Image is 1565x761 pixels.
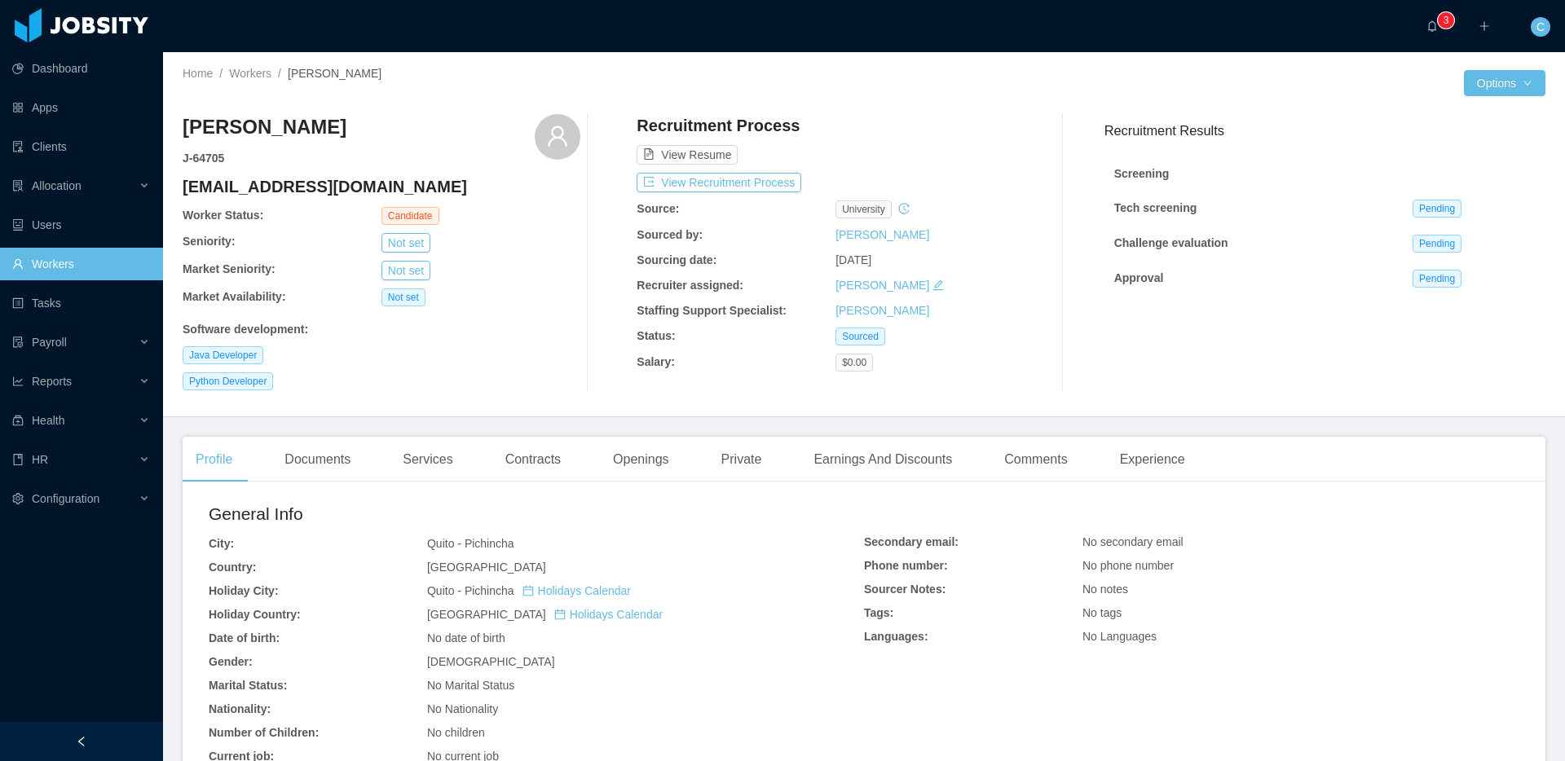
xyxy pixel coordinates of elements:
span: [GEOGRAPHIC_DATA] [427,608,663,621]
div: Contracts [492,437,574,482]
i: icon: medicine-box [12,415,24,426]
b: Tags: [864,606,893,619]
b: Sourced by: [637,228,703,241]
i: icon: user [546,125,569,147]
a: icon: userWorkers [12,248,150,280]
a: icon: exportView Recruitment Process [637,176,801,189]
span: Candidate [381,207,439,225]
button: icon: file-textView Resume [637,145,738,165]
span: Health [32,414,64,427]
a: icon: profileTasks [12,287,150,319]
span: Pending [1413,270,1461,288]
span: Payroll [32,336,67,349]
span: [PERSON_NAME] [288,67,381,80]
span: Sourced [835,328,885,345]
i: icon: plus [1479,20,1490,32]
b: Sourcer Notes: [864,583,946,596]
b: Seniority: [183,235,236,248]
strong: Screening [1114,167,1170,180]
a: icon: calendarHolidays Calendar [554,608,663,621]
i: icon: setting [12,493,24,504]
b: Market Availability: [183,290,286,303]
b: Salary: [637,355,675,368]
h3: Recruitment Results [1104,121,1545,141]
a: icon: robotUsers [12,209,150,241]
a: icon: pie-chartDashboard [12,52,150,85]
span: Configuration [32,492,99,505]
b: Recruiter assigned: [637,279,743,292]
span: No notes [1082,583,1128,596]
span: [DATE] [835,253,871,266]
div: No tags [1082,605,1519,622]
sup: 3 [1438,12,1454,29]
span: No Nationality [427,702,498,715]
a: icon: appstoreApps [12,91,150,124]
span: university [835,200,892,218]
span: $0.00 [835,354,873,372]
p: 3 [1444,12,1449,29]
b: Holiday Country: [209,608,301,621]
span: Java Developer [183,346,263,364]
h4: [EMAIL_ADDRESS][DOMAIN_NAME] [183,175,580,198]
i: icon: history [898,203,910,214]
span: No Languages [1082,630,1157,643]
span: No children [427,726,485,739]
button: Not set [381,261,430,280]
a: icon: calendarHolidays Calendar [522,584,631,597]
div: Services [390,437,465,482]
span: Pending [1413,235,1461,253]
div: Comments [991,437,1080,482]
b: Source: [637,202,679,215]
b: Gender: [209,655,253,668]
b: Software development : [183,323,308,336]
span: [DEMOGRAPHIC_DATA] [427,655,555,668]
button: icon: exportView Recruitment Process [637,173,801,192]
strong: Approval [1114,271,1164,284]
strong: Challenge evaluation [1114,236,1228,249]
span: Allocation [32,179,82,192]
b: Holiday City: [209,584,279,597]
span: / [278,67,281,80]
a: [PERSON_NAME] [835,304,929,317]
span: [GEOGRAPHIC_DATA] [427,561,546,574]
b: Date of birth: [209,631,280,644]
h3: [PERSON_NAME] [183,114,346,140]
i: icon: edit [932,279,944,291]
a: [PERSON_NAME] [835,228,929,241]
span: Not set [381,288,425,306]
b: Staffing Support Specialist: [637,304,787,317]
strong: J- 64705 [183,152,224,165]
a: icon: auditClients [12,130,150,163]
span: C [1536,17,1545,37]
span: No date of birth [427,631,505,644]
a: Home [183,67,213,80]
span: HR [32,453,48,466]
div: Private [708,437,775,482]
span: Quito - Pichincha [427,537,514,550]
b: Sourcing date: [637,253,716,266]
span: Pending [1413,200,1461,218]
b: Status: [637,329,675,342]
i: icon: solution [12,180,24,191]
b: Country: [209,561,256,574]
b: Marital Status: [209,679,287,692]
a: Workers [229,67,271,80]
div: Experience [1107,437,1198,482]
button: Optionsicon: down [1464,70,1545,96]
span: No Marital Status [427,679,514,692]
b: Worker Status: [183,209,263,222]
i: icon: calendar [522,585,534,596]
div: Documents [271,437,364,482]
div: Profile [183,437,245,482]
div: Earnings And Discounts [800,437,965,482]
span: No secondary email [1082,535,1184,548]
span: Reports [32,375,72,388]
b: Nationality: [209,702,271,715]
span: / [219,67,223,80]
b: Number of Children: [209,726,319,739]
div: Openings [600,437,682,482]
i: icon: calendar [554,609,566,620]
span: Quito - Pichincha [427,584,631,597]
b: Phone number: [864,559,948,572]
strong: Tech screening [1114,201,1197,214]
